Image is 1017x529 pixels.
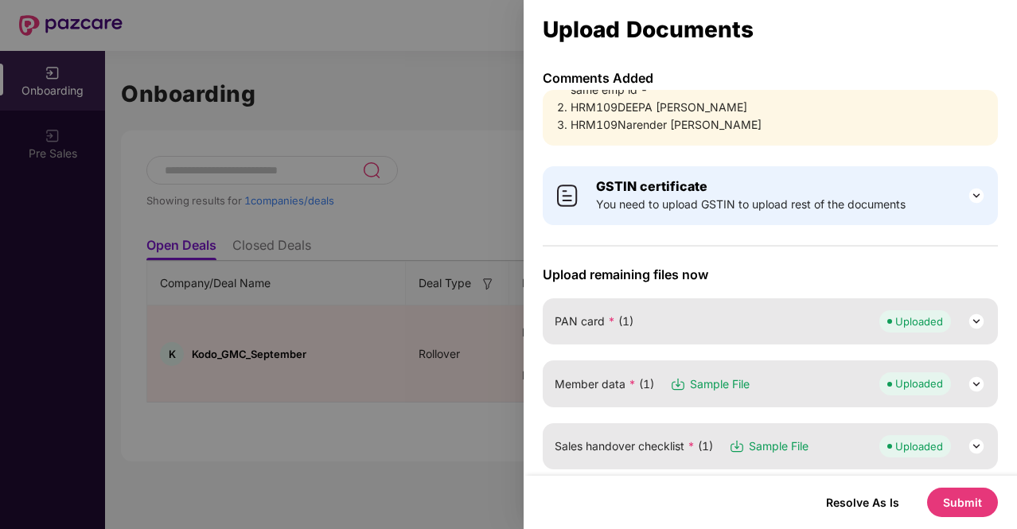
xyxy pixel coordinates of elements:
[571,116,986,134] li: HRM109Narender [PERSON_NAME]
[555,375,654,393] span: Member data (1)
[555,313,633,330] span: PAN card (1)
[571,99,986,116] li: HRM109DEEPA [PERSON_NAME]
[555,183,580,208] img: svg+xml;base64,PHN2ZyB4bWxucz0iaHR0cDovL3d3dy53My5vcmcvMjAwMC9zdmciIHdpZHRoPSI0MCIgaGVpZ2h0PSI0MC...
[967,186,986,205] img: svg+xml;base64,PHN2ZyB3aWR0aD0iMjQiIGhlaWdodD0iMjQiIHZpZXdCb3g9IjAgMCAyNCAyNCIgZmlsbD0ibm9uZSIgeG...
[596,196,906,213] span: You need to upload GSTIN to upload rest of the documents
[543,21,998,38] div: Upload Documents
[543,70,998,86] p: Comments Added
[596,178,707,194] b: GSTIN certificate
[895,375,943,391] div: Uploaded
[810,492,915,513] button: Resolve As Is
[543,266,998,282] span: Upload remaining files now
[690,375,750,393] span: Sample File
[670,376,686,392] img: svg+xml;base64,PHN2ZyB3aWR0aD0iMTYiIGhlaWdodD0iMTciIHZpZXdCb3g9IjAgMCAxNiAxNyIgZmlsbD0ibm9uZSIgeG...
[927,488,998,517] button: Submit
[895,313,943,329] div: Uploaded
[555,438,713,455] span: Sales handover checklist (1)
[967,437,986,456] img: svg+xml;base64,PHN2ZyB3aWR0aD0iMjQiIGhlaWdodD0iMjQiIHZpZXdCb3g9IjAgMCAyNCAyNCIgZmlsbD0ibm9uZSIgeG...
[967,375,986,394] img: svg+xml;base64,PHN2ZyB3aWR0aD0iMjQiIGhlaWdodD0iMjQiIHZpZXdCb3g9IjAgMCAyNCAyNCIgZmlsbD0ibm9uZSIgeG...
[967,312,986,331] img: svg+xml;base64,PHN2ZyB3aWR0aD0iMjQiIGhlaWdodD0iMjQiIHZpZXdCb3g9IjAgMCAyNCAyNCIgZmlsbD0ibm9uZSIgeG...
[749,438,809,455] span: Sample File
[895,438,943,454] div: Uploaded
[729,438,745,454] img: svg+xml;base64,PHN2ZyB3aWR0aD0iMTYiIGhlaWdodD0iMTciIHZpZXdCb3g9IjAgMCAxNiAxNyIgZmlsbD0ibm9uZSIgeG...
